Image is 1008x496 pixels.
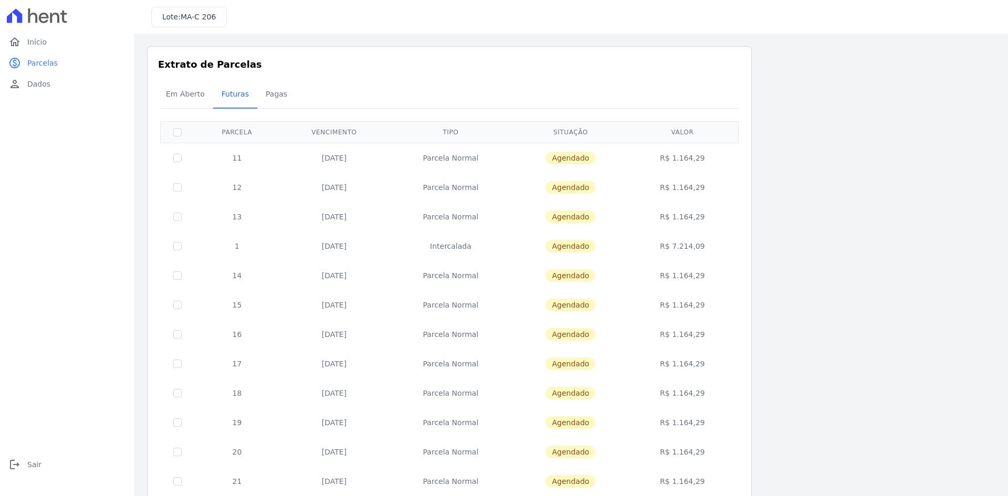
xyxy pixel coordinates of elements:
td: 17 [194,349,280,378]
td: R$ 1.164,29 [628,290,737,320]
td: 14 [194,261,280,290]
th: Vencimento [280,121,388,143]
td: [DATE] [280,349,388,378]
span: Futuras [215,83,255,104]
span: Agendado [545,446,595,458]
td: R$ 1.164,29 [628,467,737,496]
td: [DATE] [280,320,388,349]
a: paidParcelas [4,52,130,73]
span: Em Aberto [160,83,211,104]
span: Agendado [545,210,595,223]
span: Agendado [545,328,595,341]
span: Agendado [545,416,595,429]
span: Pagas [259,83,293,104]
span: Agendado [545,357,595,370]
td: Parcela Normal [388,378,513,408]
td: 11 [194,143,280,173]
th: Tipo [388,121,513,143]
td: R$ 1.164,29 [628,408,737,437]
td: 19 [194,408,280,437]
td: R$ 1.164,29 [628,261,737,290]
td: [DATE] [280,378,388,408]
td: R$ 1.164,29 [628,173,737,202]
td: 1 [194,231,280,261]
i: person [8,78,21,90]
td: R$ 1.164,29 [628,437,737,467]
td: Parcela Normal [388,143,513,173]
a: personDados [4,73,130,94]
span: MA-C 206 [181,13,216,21]
a: logoutSair [4,454,130,475]
td: R$ 1.164,29 [628,349,737,378]
a: Pagas [257,81,296,109]
td: 20 [194,437,280,467]
td: Parcela Normal [388,173,513,202]
a: homeInício [4,31,130,52]
td: [DATE] [280,231,388,261]
td: Parcela Normal [388,320,513,349]
a: Futuras [213,81,257,109]
td: R$ 1.164,29 [628,320,737,349]
th: Parcela [194,121,280,143]
td: Parcela Normal [388,437,513,467]
td: 12 [194,173,280,202]
span: Dados [27,79,50,89]
td: R$ 1.164,29 [628,378,737,408]
td: R$ 1.164,29 [628,143,737,173]
span: Agendado [545,152,595,164]
td: 18 [194,378,280,408]
h3: Lote: [162,12,216,23]
i: logout [8,458,21,471]
td: [DATE] [280,408,388,437]
span: Agendado [545,299,595,311]
td: Parcela Normal [388,202,513,231]
span: Agendado [545,269,595,282]
td: Parcela Normal [388,467,513,496]
td: [DATE] [280,143,388,173]
td: 13 [194,202,280,231]
td: [DATE] [280,261,388,290]
td: Parcela Normal [388,349,513,378]
td: [DATE] [280,202,388,231]
th: Situação [513,121,628,143]
th: Valor [628,121,737,143]
td: [DATE] [280,467,388,496]
td: 15 [194,290,280,320]
td: R$ 1.164,29 [628,202,737,231]
td: [DATE] [280,173,388,202]
span: Agendado [545,181,595,194]
td: 21 [194,467,280,496]
span: Sair [27,459,41,470]
h3: Extrato de Parcelas [158,57,741,71]
span: Agendado [545,387,595,399]
span: Parcelas [27,58,58,68]
i: home [8,36,21,48]
td: Parcela Normal [388,290,513,320]
i: paid [8,57,21,69]
td: [DATE] [280,290,388,320]
td: 16 [194,320,280,349]
td: R$ 7.214,09 [628,231,737,261]
span: Agendado [545,475,595,488]
span: Agendado [545,240,595,252]
td: Parcela Normal [388,261,513,290]
td: [DATE] [280,437,388,467]
span: Início [27,37,47,47]
td: Parcela Normal [388,408,513,437]
a: Em Aberto [157,81,213,109]
td: Intercalada [388,231,513,261]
